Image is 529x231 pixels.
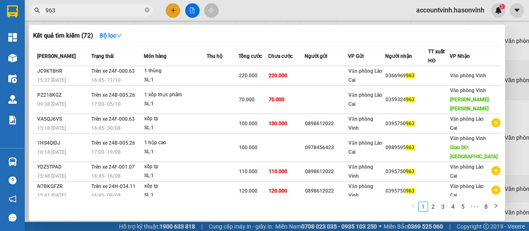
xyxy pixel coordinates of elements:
span: Văn phòng Lào Cai [348,92,382,107]
span: 110.000 [269,169,287,174]
span: Trên xe 24B-005.26 [91,92,135,98]
img: solution-icon [8,116,17,124]
span: Người gửi [305,53,327,59]
span: plus-circle [491,118,500,127]
div: 0978456423 [305,143,348,152]
img: warehouse-icon [8,95,17,104]
span: Tổng cước [238,53,262,59]
span: Thu hộ [207,53,222,59]
span: 17:00 - 05/10 [91,101,121,107]
div: xốp tp [144,162,206,171]
span: 15:48 [DATE] [37,173,66,179]
span: Văn phòng Lào Cai [450,116,484,131]
div: SL: 1 [144,124,206,133]
a: 1 [419,202,428,211]
div: 1HS4QIDJ [37,139,89,148]
li: 2 [428,202,438,212]
span: 100.000 [239,145,257,150]
span: search [34,7,40,13]
span: [PERSON_NAME]: [PERSON_NAME] [450,97,490,112]
img: warehouse-icon [8,157,17,166]
li: 1 [418,202,428,212]
div: 1 hộp cao [144,138,206,148]
span: Văn phòng Vinh [348,116,373,131]
span: 120.000 [269,188,287,194]
li: 3 [438,202,448,212]
span: Văn phòng Lào Cai [348,68,382,83]
input: Tìm tên, số ĐT hoặc mã đơn [45,6,143,15]
span: Văn phòng Lào Cai [450,183,484,198]
span: Văn phòng Vinh [348,164,373,179]
span: Văn phòng Vinh [450,88,486,93]
span: 16:45 - 16/08 [91,173,121,179]
div: JC9KT8HR [37,67,89,76]
span: 16:45 - 08/08 [91,193,121,198]
span: Chưa cước [268,53,293,59]
a: 3 [438,202,448,211]
li: 4 [448,202,458,212]
div: VA5QJ6VS [37,115,89,124]
span: Trên xe 24F-000.63 [91,68,135,74]
button: right [491,202,501,212]
img: logo-vxr [7,5,18,18]
span: 70.000 [239,97,255,102]
span: 09:38 [DATE] [37,101,66,107]
span: Văn phòng Vinh [450,136,486,141]
span: left [411,203,416,208]
span: TT xuất HĐ [428,49,445,64]
div: xốp tp [144,182,206,191]
li: Next 5 Pages [468,202,481,212]
span: 70.000 [269,97,284,102]
div: SL: 1 [144,76,206,85]
a: 8 [481,202,491,211]
span: 963 [406,97,415,102]
span: Văn phòng Vinh [450,73,486,79]
li: Next Page [491,202,501,212]
div: 1 thùng [144,67,206,76]
a: 2 [429,202,438,211]
span: Trên xe 24F-000.63 [91,116,135,122]
span: 16:45 - 11/10 [91,77,121,83]
div: 0395750 [386,187,428,195]
div: 0366969 [386,71,428,80]
span: [PERSON_NAME] [37,53,76,59]
div: 0395750 [386,167,428,176]
h3: Kết quả tìm kiếm ( 72 ) [33,31,93,40]
span: 963 [406,73,415,79]
div: 0989595 [386,143,428,152]
span: ••• [468,202,481,212]
span: 15:37 [DATE] [37,77,66,83]
li: 8 [481,202,491,212]
div: SL: 1 [144,171,206,181]
li: 5 [458,202,468,212]
span: 100.000 [269,121,287,126]
span: 220.000 [269,73,287,79]
span: VP Gửi [348,53,364,59]
div: N7BKGFZR [37,182,89,191]
span: Giao DĐ: [GEOGRAPHIC_DATA] [450,145,498,160]
span: VP Nhận [450,53,470,59]
button: Bộ lọcdown [93,29,129,42]
span: 120.000 [239,188,257,194]
span: Trên xe 24B-005.26 [91,140,135,146]
span: Trên xe 24H-034.11 [91,183,136,189]
span: close-circle [145,7,150,14]
span: notification [9,195,17,203]
strong: Bộ lọc [100,32,122,39]
span: Món hàng [144,53,167,59]
span: message [9,214,17,221]
span: Văn phòng Lào Cai [450,164,484,179]
span: 15:41 [DATE] [37,193,66,198]
div: SL: 1 [144,100,206,109]
img: warehouse-icon [8,74,17,83]
div: SL: 1 [144,148,206,157]
span: 15:18 [DATE] [37,125,66,131]
span: Trạng thái [91,53,114,59]
span: close-circle [145,7,150,12]
span: down [116,33,122,38]
div: 0395750 [386,119,428,128]
span: Trên xe 24F-001.07 [91,164,135,170]
span: 963 [406,188,415,194]
div: YDZ5TPAD [37,163,89,171]
img: warehouse-icon [8,54,17,62]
